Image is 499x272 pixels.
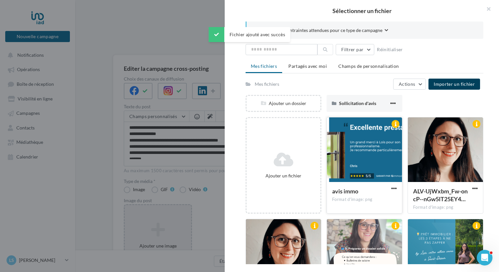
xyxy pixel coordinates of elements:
[257,27,388,35] button: Consulter les contraintes attendues pour ce type de campagne
[374,46,406,53] button: Réinitialiser
[251,63,277,69] span: Mes fichiers
[235,8,489,14] h2: Sélectionner un fichier
[247,100,320,107] div: Ajouter un dossier
[413,204,478,210] div: Format d'image: png
[336,44,374,55] button: Filtrer par
[338,63,399,69] span: Champs de personnalisation
[288,63,327,69] span: Partagés avec moi
[434,81,475,87] span: Importer un fichier
[332,197,397,203] div: Format d'image: png
[255,81,279,87] div: Mes fichiers
[209,27,290,42] div: Fichier ajouté avec succès
[249,173,318,179] div: Ajouter un fichier
[393,79,426,90] button: Actions
[257,27,382,34] span: Consulter les contraintes attendues pour ce type de campagne
[428,79,480,90] button: Importer un fichier
[413,188,468,203] span: ALV-UjWxbm_Fw-oncP--nGw5lT25EY4HuL44LKMLGxWTWQvwDnjnQKZg
[339,100,376,106] span: Sollicitation d'avis
[332,188,358,195] span: avis immo
[399,81,415,87] span: Actions
[477,250,492,265] iframe: Intercom live chat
